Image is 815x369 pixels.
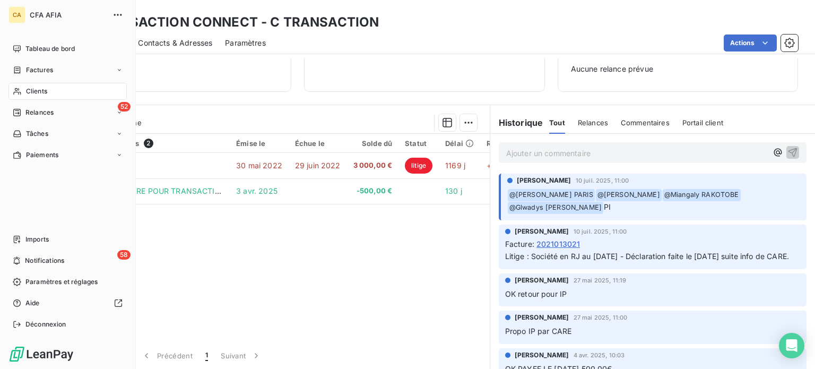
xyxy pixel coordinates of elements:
span: @ Glwadys [PERSON_NAME] [508,202,603,214]
span: litige [405,158,432,174]
div: Solde dû [353,139,393,148]
div: Émise le [236,139,282,148]
a: Clients [8,83,127,100]
a: Paiements [8,147,127,164]
div: CA [8,6,25,23]
div: Retard [487,139,521,148]
span: @ [PERSON_NAME] PARIS [508,189,595,201]
span: Commentaires [621,118,670,127]
span: Paiements [26,150,58,160]
span: Aucune relance prévue [571,64,785,74]
span: Relances [578,118,608,127]
div: Statut [405,139,432,148]
span: Paramètres et réglages [25,277,98,287]
span: Paramètres [225,38,266,48]
span: 27 mai 2025, 11:00 [574,314,628,321]
a: Aide [8,295,127,312]
span: 4 avr. 2025, 10:03 [574,352,625,358]
span: 10 juil. 2025, 11:00 [576,177,629,184]
span: Imports [25,235,49,244]
span: Factures [26,65,53,75]
span: Tâches [26,129,48,139]
div: Délai [445,139,474,148]
span: +1139 j [487,161,511,170]
span: VRT CABINET CARE POUR TRANSACTION CONNECT - 202101 [73,186,300,195]
div: Échue le [295,139,341,148]
span: 1169 j [445,161,465,170]
span: Portail client [682,118,723,127]
span: Contacts & Adresses [138,38,212,48]
a: Imports [8,231,127,248]
span: CFA AFIA [30,11,106,19]
span: @ Miangaly RAKOTOBE [663,189,741,201]
span: 130 j [445,186,462,195]
span: Aide [25,298,40,308]
a: 52Relances [8,104,127,121]
span: 10 juil. 2025, 11:00 [574,228,627,235]
span: 2021013021 [536,238,580,250]
button: 1 [199,345,214,367]
span: Litige : Société en RJ au [DATE] - Déclaration faite le [DATE] suite info de CARE. [505,252,789,261]
a: Factures [8,62,127,79]
h6: Historique [490,116,543,129]
button: Précédent [135,345,199,367]
span: Tout [549,118,565,127]
button: Suivant [214,345,268,367]
span: Facture : [505,238,534,250]
span: 30 mai 2022 [236,161,282,170]
span: Tableau de bord [25,44,75,54]
span: 27 mai 2025, 11:19 [574,277,627,284]
span: 29 juin 2022 [295,161,341,170]
span: OK retour pour IP [505,289,567,298]
a: Tableau de bord [8,40,127,57]
span: [PERSON_NAME] [515,227,569,236]
span: Déconnexion [25,320,66,329]
span: 2 [144,139,153,148]
span: [PERSON_NAME] [517,176,571,185]
h3: TRANSACTION CONNECT - C TRANSACTION [93,13,379,32]
div: Pièces comptables [73,139,223,148]
span: 3 avr. 2025 [236,186,278,195]
img: Logo LeanPay [8,346,74,363]
span: 58 [117,250,131,260]
span: Notifications [25,256,64,265]
span: -500,00 € [353,186,393,196]
span: Relances [25,108,54,117]
span: @ [PERSON_NAME] [596,189,662,201]
button: Actions [724,35,777,52]
span: [PERSON_NAME] [515,350,569,360]
span: [PERSON_NAME] [515,313,569,322]
div: Open Intercom Messenger [779,333,804,358]
span: [PERSON_NAME] [515,276,569,285]
span: PI [604,202,611,211]
a: Tâches [8,125,127,142]
span: 52 [118,102,131,111]
span: Propo IP par CARE [505,327,572,336]
span: Clients [26,87,47,96]
span: 1 [205,350,208,361]
span: 3 000,00 € [353,160,393,171]
a: Paramètres et réglages [8,273,127,290]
